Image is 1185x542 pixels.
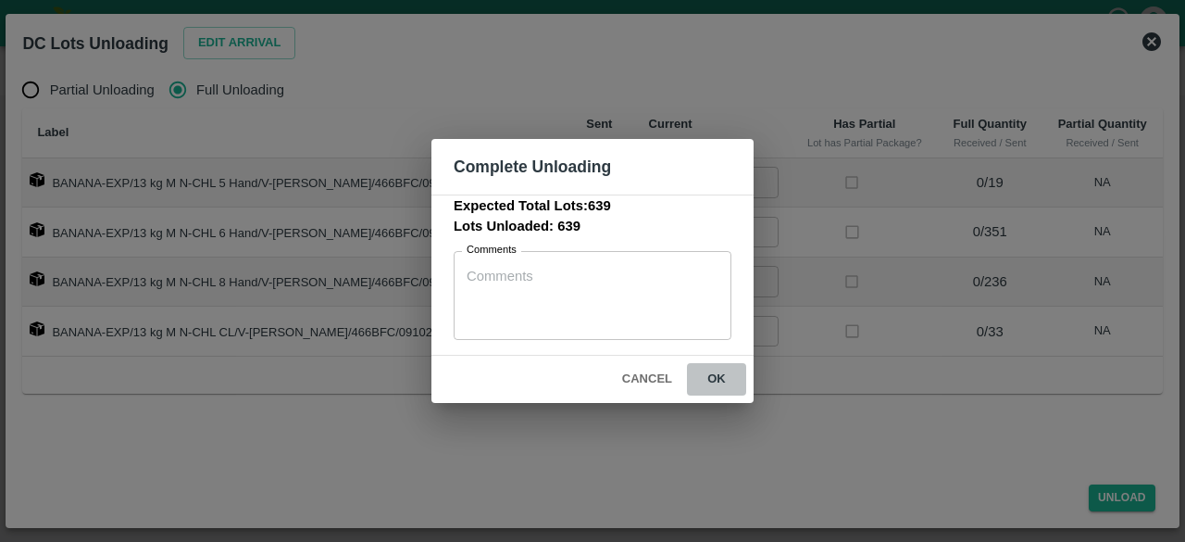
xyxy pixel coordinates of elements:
b: Lots Unloaded: 639 [454,219,580,233]
b: Complete Unloading [454,158,611,176]
button: ok [687,363,746,396]
label: Comments [467,243,517,258]
b: Expected Total Lots: 639 [454,198,611,213]
button: Cancel [615,363,680,396]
